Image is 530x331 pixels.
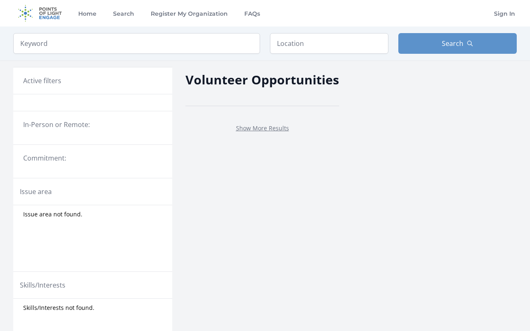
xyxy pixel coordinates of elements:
legend: Issue area [20,187,52,197]
button: Search [398,33,517,54]
h2: Volunteer Opportunities [185,70,339,89]
a: Show More Results [236,124,289,132]
h3: Active filters [23,76,61,86]
input: Keyword [13,33,260,54]
span: Search [442,38,463,48]
span: Skills/Interests not found. [23,304,94,312]
input: Location [270,33,388,54]
span: Issue area not found. [23,210,82,218]
legend: In-Person or Remote: [23,120,162,130]
legend: Skills/Interests [20,280,65,290]
legend: Commitment: [23,153,162,163]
